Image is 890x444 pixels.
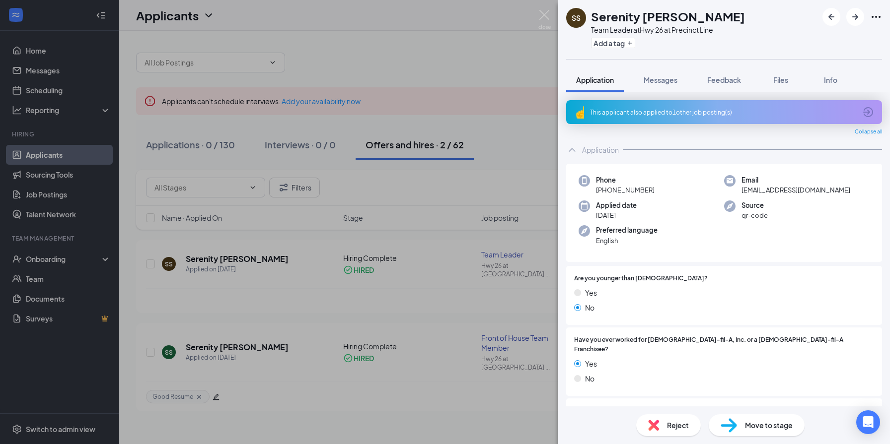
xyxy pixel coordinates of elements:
[742,185,850,195] span: [EMAIL_ADDRESS][DOMAIN_NAME]
[667,420,689,431] span: Reject
[596,200,637,210] span: Applied date
[576,75,614,84] span: Application
[742,175,850,185] span: Email
[590,108,856,117] div: This applicant also applied to 1 other job posting(s)
[627,40,633,46] svg: Plus
[574,274,708,283] span: Are you younger than [DEMOGRAPHIC_DATA]?
[591,8,745,25] h1: Serenity [PERSON_NAME]
[596,225,658,235] span: Preferred language
[742,200,768,210] span: Source
[822,8,840,26] button: ArrowLeftNew
[846,8,864,26] button: ArrowRight
[862,106,874,118] svg: ArrowCircle
[566,144,578,156] svg: ChevronUp
[870,11,882,23] svg: Ellipses
[849,11,861,23] svg: ArrowRight
[644,75,677,84] span: Messages
[574,335,874,354] span: Have you ever worked for [DEMOGRAPHIC_DATA]-fil-A, Inc. or a [DEMOGRAPHIC_DATA]-fil-A Franchisee?
[585,287,597,298] span: Yes
[585,358,597,369] span: Yes
[572,13,581,23] div: SS
[585,373,594,384] span: No
[582,145,619,155] div: Application
[825,11,837,23] svg: ArrowLeftNew
[574,406,671,416] span: If YES, which restaurant/location?
[773,75,788,84] span: Files
[855,128,882,136] span: Collapse all
[596,175,655,185] span: Phone
[707,75,741,84] span: Feedback
[591,25,745,35] div: Team Leader at Hwy 26 at Precinct Line
[585,302,594,313] span: No
[742,210,768,220] span: qr-code
[591,38,635,48] button: PlusAdd a tag
[745,420,793,431] span: Move to stage
[596,236,658,246] span: English
[596,210,637,220] span: [DATE]
[824,75,837,84] span: Info
[856,410,880,434] div: Open Intercom Messenger
[596,185,655,195] span: [PHONE_NUMBER]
